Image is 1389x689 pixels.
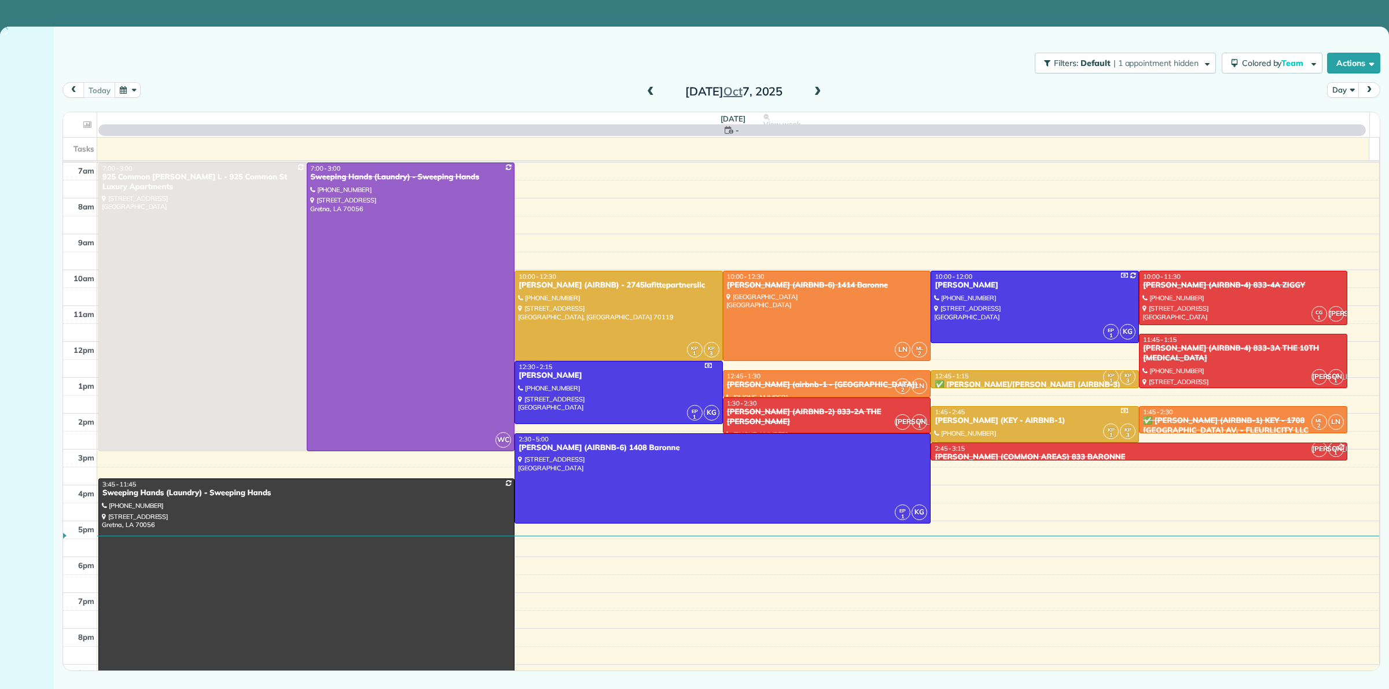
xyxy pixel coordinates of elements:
[102,164,133,172] span: 7:00 - 3:00
[704,405,719,421] span: KG
[78,453,94,462] span: 3pm
[1327,53,1380,73] button: Actions
[1143,336,1177,344] span: 11:45 - 1:15
[74,345,94,355] span: 12pm
[78,417,94,426] span: 2pm
[1329,375,1343,386] small: 1
[895,385,910,396] small: 2
[912,348,927,359] small: 2
[899,381,906,388] span: ML
[1332,444,1339,451] span: CG
[1035,53,1215,73] button: Filters: Default | 1 appointment hidden
[1104,375,1118,386] small: 1
[723,84,743,98] span: Oct
[74,144,94,153] span: Tasks
[912,421,927,432] small: 1
[1143,408,1173,416] span: 1:45 - 2:30
[691,345,698,351] span: KP
[726,407,928,427] div: [PERSON_NAME] (AIRBNB-2) 833-2A THE [PERSON_NAME]
[704,348,719,359] small: 3
[727,372,760,380] span: 12:45 - 1:30
[899,507,906,514] span: EP
[1108,426,1115,433] span: KP
[1311,369,1327,385] span: [PERSON_NAME]
[1104,430,1118,441] small: 1
[1108,372,1115,378] span: KP
[935,372,968,380] span: 12:45 - 1:15
[1332,372,1339,378] span: CG
[519,363,552,371] span: 12:30 - 2:15
[935,444,965,452] span: 2:45 - 3:15
[1328,306,1344,322] span: [PERSON_NAME]
[1312,312,1326,323] small: 1
[662,85,806,98] h2: [DATE] 7, 2025
[1312,421,1326,432] small: 2
[74,274,94,283] span: 10am
[934,452,1343,462] div: [PERSON_NAME] (COMMON AREAS) 833 BARONNE
[78,596,94,606] span: 7pm
[102,488,511,498] div: Sweeping Hands (Laundry) - Sweeping Hands
[1125,426,1131,433] span: KP
[934,281,1136,290] div: [PERSON_NAME]
[1311,441,1327,457] span: [PERSON_NAME]
[78,202,94,211] span: 8am
[1029,53,1215,73] a: Filters: Default | 1 appointment hidden
[78,632,94,642] span: 8pm
[726,380,928,390] div: [PERSON_NAME] (airbnb-1 - [GEOGRAPHIC_DATA])
[727,399,757,407] span: 1:30 - 2:30
[78,238,94,247] span: 9am
[83,82,115,98] button: today
[912,378,927,394] span: LN
[1222,53,1322,73] button: Colored byTeam
[727,272,765,281] span: 10:00 - 12:30
[1120,324,1136,340] span: KG
[1328,414,1344,430] span: LN
[78,668,94,677] span: 9pm
[688,412,702,423] small: 1
[688,348,702,359] small: 1
[721,114,745,123] span: [DATE]
[1081,58,1111,68] span: Default
[1315,309,1322,315] span: CG
[895,342,910,358] span: LN
[1054,58,1078,68] span: Filters:
[518,281,719,290] div: [PERSON_NAME] (AIRBNB) - 2745lafittepartnersllc
[935,408,965,416] span: 1:45 - 2:45
[518,371,719,381] div: [PERSON_NAME]
[78,561,94,570] span: 6pm
[736,124,739,136] span: -
[1281,58,1305,68] span: Team
[74,310,94,319] span: 11am
[763,120,800,129] span: View week
[1142,281,1344,290] div: [PERSON_NAME] (AIRBNB-4) 833-4A ZIGGY
[78,489,94,498] span: 4pm
[1315,417,1322,423] span: ML
[916,417,923,423] span: CG
[708,345,715,351] span: KP
[311,164,341,172] span: 7:00 - 3:00
[935,272,972,281] span: 10:00 - 12:00
[895,511,910,522] small: 1
[1327,82,1359,98] button: Day
[63,82,84,98] button: prev
[1143,272,1181,281] span: 10:00 - 11:30
[518,443,927,453] div: [PERSON_NAME] (AIRBNB-6) 1408 Baronne
[1125,372,1131,378] span: KP
[1120,375,1135,386] small: 3
[1358,82,1380,98] button: next
[934,380,1136,400] div: ✅ [PERSON_NAME]/[PERSON_NAME] (AIRBNB-3) [PERSON_NAME] ST - FLEURLICITY LLC
[1104,330,1118,341] small: 1
[1114,58,1199,68] span: | 1 appointment hidden
[1329,448,1343,459] small: 1
[78,525,94,534] span: 5pm
[726,281,928,290] div: [PERSON_NAME] (AIRBNB-6) 1414 Baronne
[310,172,512,182] div: Sweeping Hands (Laundry) - Sweeping Hands
[495,432,511,448] span: WC
[1242,58,1307,68] span: Colored by
[1120,430,1135,441] small: 3
[1108,327,1114,333] span: EP
[1142,416,1344,436] div: ✅ [PERSON_NAME] (AIRBNB-1) KEY - 1708 [GEOGRAPHIC_DATA] AV. - FLEURLICITY LLC
[692,408,698,414] span: EP
[912,504,927,520] span: KG
[519,272,556,281] span: 10:00 - 12:30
